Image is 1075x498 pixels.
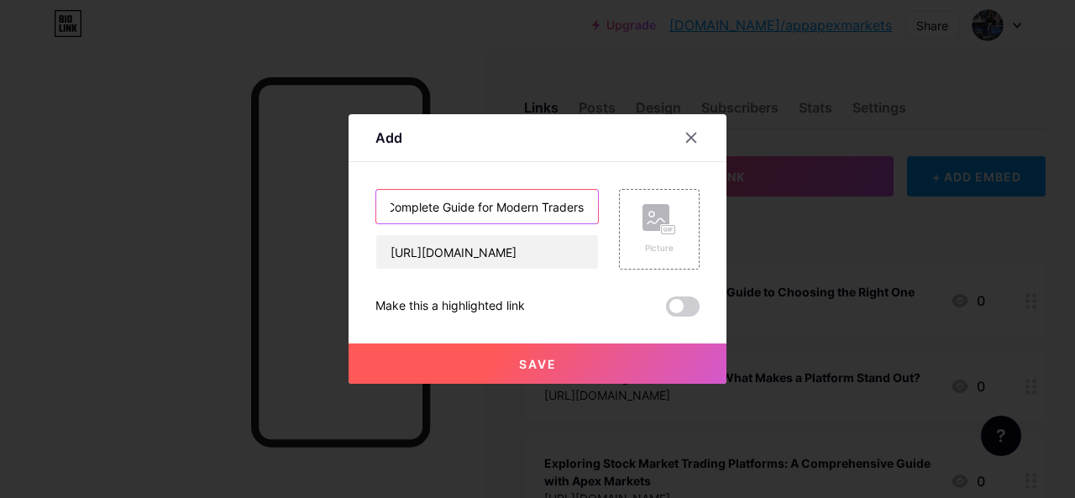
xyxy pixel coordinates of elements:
[376,190,598,223] input: Title
[519,357,557,371] span: Save
[375,296,525,317] div: Make this a highlighted link
[376,235,598,269] input: URL
[642,242,676,254] div: Picture
[375,128,402,148] div: Add
[349,343,726,384] button: Save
